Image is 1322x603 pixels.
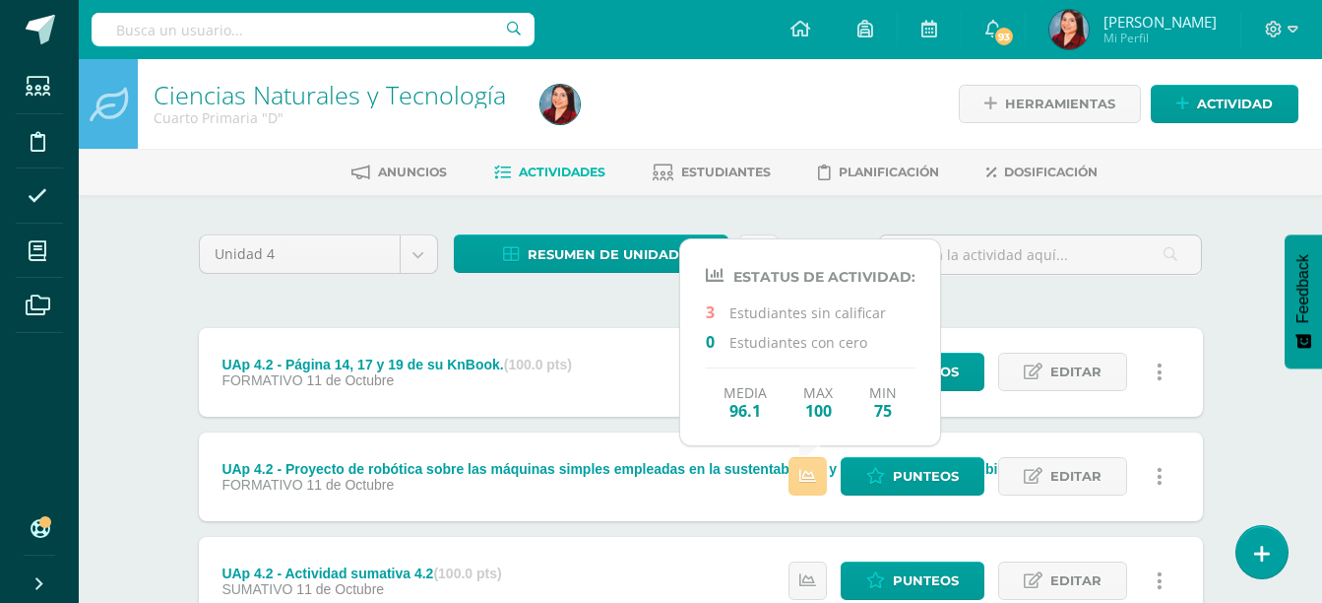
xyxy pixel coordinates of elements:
div: UAp 4.2 - Actividad sumativa 4.2 [221,566,501,581]
span: Editar [1050,458,1102,495]
p: Estudiantes sin calificar [706,301,915,322]
span: Unidad 4 [215,235,385,273]
span: FORMATIVO [221,372,302,388]
span: Mi Perfil [1103,30,1217,46]
a: Planificación [818,157,939,188]
a: Resumen de unidad [454,234,728,273]
span: Punteos [893,458,959,495]
span: FORMATIVO [221,477,302,493]
button: Feedback - Mostrar encuesta [1285,234,1322,368]
span: Feedback [1294,254,1312,323]
span: Editar [1050,563,1102,599]
div: UAp 4.2 - Proyecto de robótica sobre las máquinas simples empleadas en la sustentabilidad y cuida... [221,461,1098,477]
div: UAp 4.2 - Página 14, 17 y 19 de su KnBook. [221,357,572,372]
span: Punteos [893,563,959,599]
h1: Ciencias Naturales y Tecnología [154,81,517,108]
a: Anuncios [351,157,447,188]
span: Planificación [839,165,939,179]
span: Resumen de unidad [528,236,679,273]
div: Max [803,384,833,420]
span: 0 [706,331,729,351]
span: SUMATIVO [221,581,292,597]
span: 96.1 [724,401,767,420]
img: 42719bb7093a2ac18ad2aeb495bfe00e.png [540,85,580,124]
strong: (100.0 pts) [433,566,501,581]
img: 42719bb7093a2ac18ad2aeb495bfe00e.png [1049,10,1089,49]
span: [PERSON_NAME] [1103,12,1217,32]
input: Busca un usuario... [92,13,535,46]
h4: Estatus de Actividad: [706,266,915,286]
span: 3 [706,301,729,321]
span: Actividad [1197,86,1273,122]
a: Estudiantes [653,157,771,188]
span: Anuncios [378,165,447,179]
div: Media [724,384,767,420]
a: Ciencias Naturales y Tecnología [154,78,506,111]
span: 11 de Octubre [306,372,394,388]
span: Dosificación [1004,165,1098,179]
a: Herramientas [959,85,1141,123]
a: Punteos [841,562,984,600]
div: Cuarto Primaria 'D' [154,108,517,127]
span: 93 [993,26,1015,47]
input: Busca la actividad aquí... [879,235,1201,274]
span: 75 [869,401,897,420]
span: Editar [1050,354,1102,390]
span: 11 de Octubre [296,581,384,597]
a: Actividad [1151,85,1298,123]
span: Actividades [519,165,605,179]
a: Dosificación [986,157,1098,188]
span: 100 [803,401,833,420]
span: 11 de Octubre [306,477,394,493]
a: Unidad 4 [200,235,437,273]
span: Herramientas [1005,86,1115,122]
span: Punteos [893,354,959,390]
div: Min [869,384,897,420]
p: Estudiantes con cero [706,331,915,352]
a: Punteos [841,457,984,496]
strong: (100.0 pts) [504,357,572,372]
a: Actividades [494,157,605,188]
span: Estudiantes [681,165,771,179]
